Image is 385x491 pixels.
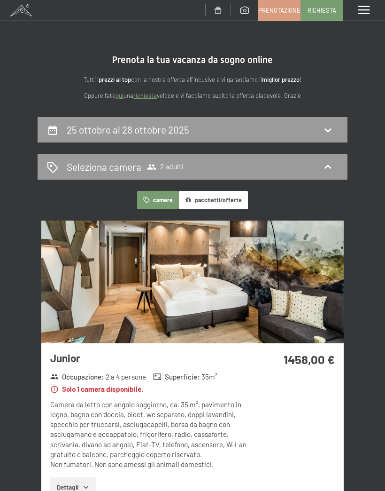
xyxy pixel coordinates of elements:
[137,191,178,209] button: camere
[201,372,217,382] span: 35 m²
[38,91,347,101] p: Oppure fate una veloce e vi facciamo subito la offerta piacevole. Grazie
[67,160,141,174] h2: Seleziona camera
[308,6,336,15] span: Richiesta
[259,0,300,20] a: Prenotazione
[115,92,123,99] a: quì
[284,352,335,366] strong: 1458,00 €
[301,0,342,20] a: Richiesta
[153,372,200,382] strong: Superficie :
[179,191,248,209] button: pacchetti/offerte
[112,54,273,65] span: Prenota la tua vacanza da sogno online
[99,76,131,83] strong: prezzi al top
[50,384,143,394] strong: Solo 1 camera disponibile.
[147,162,184,172] span: 2 adulti
[133,92,157,99] a: richiesta
[106,372,146,382] span: 2 a 4 persone
[41,221,344,343] img: mss_renderimg.php
[38,75,347,85] p: Tutti i con la nostra offerta all'incusive e vi garantiamo il !
[50,372,104,382] strong: Occupazione :
[258,6,300,15] span: Prenotazione
[50,351,253,365] h3: Junior
[262,76,300,83] strong: miglior prezzo
[50,400,253,470] div: Camera da letto con angolo soggiorno, ca. 35 m², pavimento in legno, bagno con doccia, bidet, wc ...
[67,124,189,135] h2: 25 ottobre al 28 ottobre 2025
